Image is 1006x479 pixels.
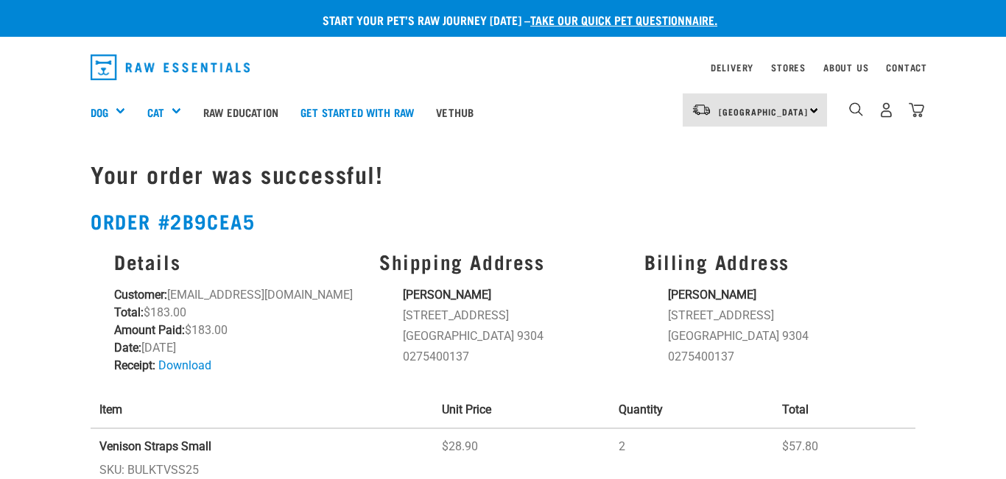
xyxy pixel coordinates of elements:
strong: Date: [114,341,141,355]
li: 0275400137 [668,348,892,366]
a: Vethub [425,82,485,141]
img: home-icon@2x.png [909,102,924,118]
strong: Total: [114,305,144,319]
h3: Shipping Address [379,250,627,273]
th: Total [773,392,915,428]
a: Download [158,358,211,372]
a: Get started with Raw [289,82,425,141]
a: About Us [823,65,868,70]
span: [GEOGRAPHIC_DATA] [719,109,808,114]
strong: Customer: [114,288,167,302]
img: home-icon-1@2x.png [849,102,863,116]
a: Stores [771,65,806,70]
h1: Your order was successful! [91,160,915,187]
a: take our quick pet questionnaire. [530,16,717,23]
a: Raw Education [192,82,289,141]
li: [STREET_ADDRESS] [668,307,892,324]
th: Unit Price [433,392,610,428]
a: Cat [147,104,164,121]
h3: Details [114,250,362,273]
h2: Order #2b9cea5 [91,210,915,233]
li: [GEOGRAPHIC_DATA] 9304 [668,327,892,345]
th: Quantity [610,392,773,428]
a: Dog [91,104,108,121]
strong: Venison Straps Small [99,439,211,453]
img: van-moving.png [692,103,711,116]
li: [GEOGRAPHIC_DATA] 9304 [403,327,627,345]
strong: Amount Paid: [114,323,185,337]
h3: Billing Address [644,250,892,273]
strong: [PERSON_NAME] [668,288,756,302]
a: Delivery [711,65,753,70]
strong: [PERSON_NAME] [403,288,491,302]
div: [EMAIL_ADDRESS][DOMAIN_NAME] $183.00 $183.00 [DATE] [105,241,370,383]
img: Raw Essentials Logo [91,54,250,80]
a: Contact [886,65,927,70]
th: Item [91,392,433,428]
li: 0275400137 [403,348,627,366]
img: user.png [879,102,894,118]
li: [STREET_ADDRESS] [403,307,627,324]
nav: dropdown navigation [79,49,927,86]
strong: Receipt: [114,358,155,372]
